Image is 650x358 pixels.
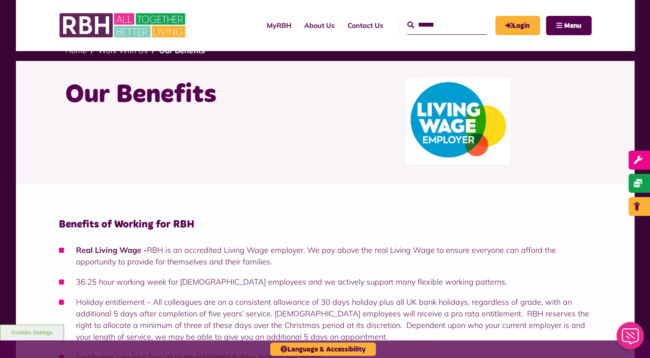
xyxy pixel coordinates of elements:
button: Language & Accessibility [270,343,376,356]
img: RBH [59,9,188,42]
a: MyRBH [495,16,540,35]
li: Holiday entitlement – All colleagues are on a consistent allowance of 30 days holiday plus all UK... [59,296,592,343]
h1: Our Benefits [65,78,319,112]
span: Menu [564,22,581,29]
li: 36.25 hour working week for [DEMOGRAPHIC_DATA] employees and we actively support many flexible wo... [59,276,592,288]
h4: Benefits of Working for RBH [59,218,592,231]
button: Navigation [546,16,592,35]
li: RBH is an accredited Living Wage employer. We pay above the real Living Wage to ensure everyone c... [59,244,592,267]
img: Lw Employer Logo Jpeg [406,78,511,164]
a: Contact Us [341,14,390,37]
a: MyRBH [260,14,298,37]
input: Search [407,16,487,34]
strong: Real Living Wage - [76,245,147,255]
a: About Us [298,14,341,37]
iframe: Netcall Web Assistant for live chat [611,319,650,358]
